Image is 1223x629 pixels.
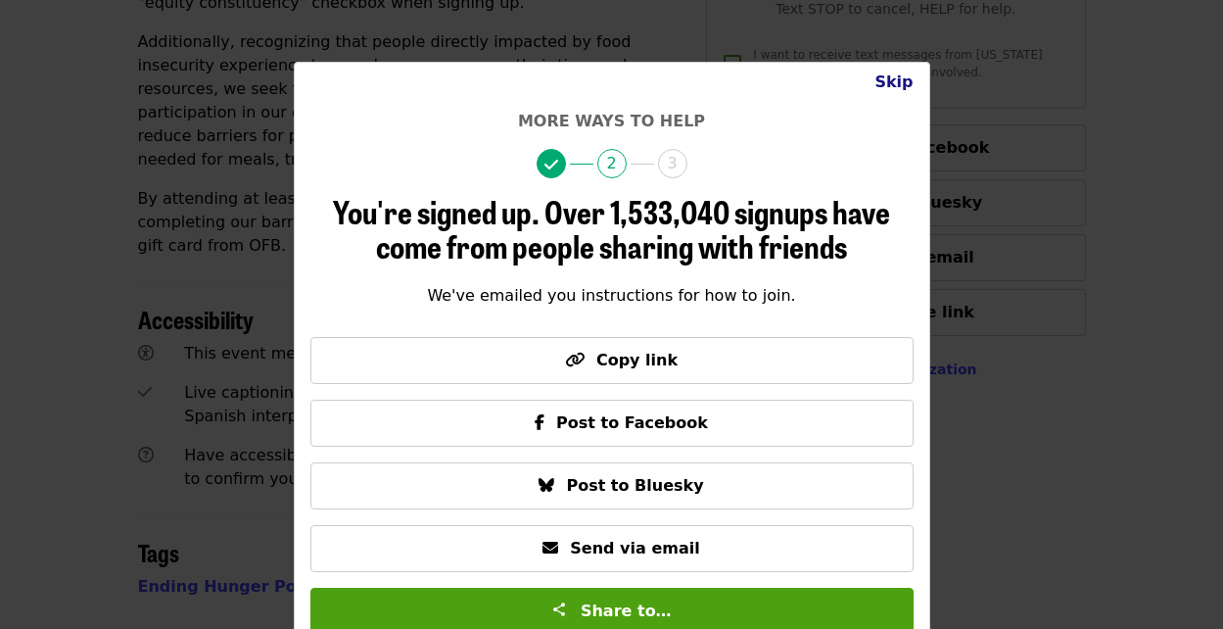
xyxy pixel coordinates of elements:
span: Post to Bluesky [566,476,703,495]
span: More ways to help [518,112,705,130]
i: link icon [565,351,585,369]
i: facebook-f icon [535,413,544,432]
span: We've emailed you instructions for how to join. [427,286,795,305]
span: Post to Facebook [556,413,708,432]
span: 2 [597,149,627,178]
img: Share [551,602,567,617]
button: Post to Facebook [310,400,914,447]
span: Send via email [570,539,699,557]
button: Post to Bluesky [310,462,914,509]
i: envelope icon [542,539,558,557]
span: Share to… [581,602,672,620]
span: Over 1,533,040 signups have come from people sharing with friends [376,188,890,268]
button: Close [859,63,928,102]
button: Copy link [310,337,914,384]
span: Copy link [596,351,678,369]
span: You're signed up. [333,188,540,234]
button: Send via email [310,525,914,572]
i: check icon [544,156,558,174]
span: 3 [658,149,687,178]
i: bluesky icon [539,476,554,495]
